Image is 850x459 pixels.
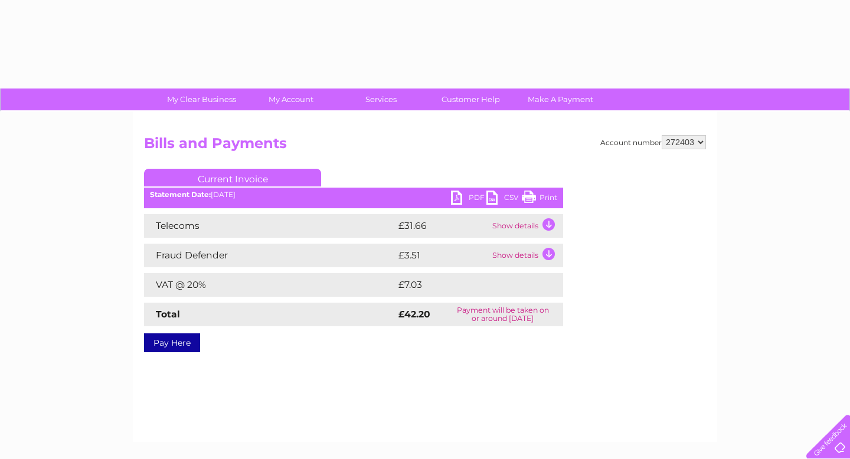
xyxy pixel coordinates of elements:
[489,214,563,238] td: Show details
[489,244,563,267] td: Show details
[150,190,211,199] b: Statement Date:
[156,309,180,320] strong: Total
[422,88,519,110] a: Customer Help
[512,88,609,110] a: Make A Payment
[153,88,250,110] a: My Clear Business
[144,214,395,238] td: Telecoms
[522,191,557,208] a: Print
[144,273,395,297] td: VAT @ 20%
[243,88,340,110] a: My Account
[442,303,563,326] td: Payment will be taken on or around [DATE]
[600,135,706,149] div: Account number
[144,169,321,186] a: Current Invoice
[395,244,489,267] td: £3.51
[332,88,430,110] a: Services
[144,333,200,352] a: Pay Here
[395,273,535,297] td: £7.03
[144,191,563,199] div: [DATE]
[451,191,486,208] a: PDF
[144,244,395,267] td: Fraud Defender
[395,214,489,238] td: £31.66
[398,309,430,320] strong: £42.20
[144,135,706,158] h2: Bills and Payments
[486,191,522,208] a: CSV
